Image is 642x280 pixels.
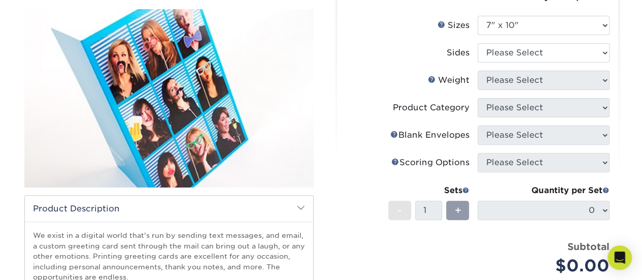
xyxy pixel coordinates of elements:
div: Scoring Options [391,157,469,169]
div: Sizes [437,19,469,32]
h2: Product Description [25,196,313,222]
span: - [397,203,402,218]
div: Product Category [393,102,469,114]
div: Quantity per Set [478,184,610,197]
div: Sets [388,184,469,197]
div: Sides [447,47,469,59]
span: + [454,203,461,218]
div: Weight [428,74,469,86]
div: Open Intercom Messenger [607,245,632,270]
strong: Subtotal [567,241,610,252]
div: $0.00 [485,254,610,278]
div: Blank Envelopes [390,129,469,141]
